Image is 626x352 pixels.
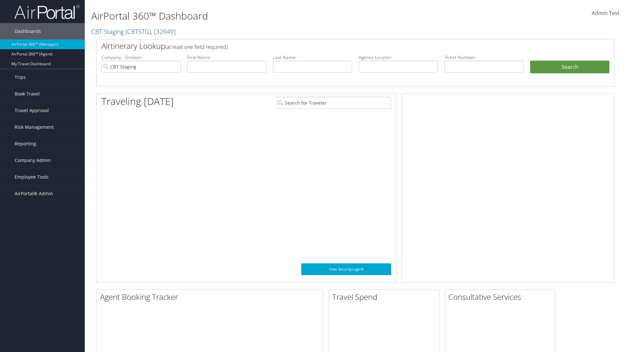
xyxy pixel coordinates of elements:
h1: Traveling [DATE] [101,95,174,108]
h2: Agent Booking Tracker [100,291,323,302]
label: Agency Locator: [359,54,438,61]
label: First Name: [187,54,266,61]
span: Employee Tools [15,169,49,185]
span: Trips [15,69,26,85]
label: Last Name: [273,54,352,61]
h2: Airtinerary Lookup [101,40,566,51]
h1: AirPortal 360™ Dashboard [91,9,443,23]
span: Risk Management [15,119,54,135]
h2: Travel Spend [332,291,439,302]
span: AirPortal® Admin [15,185,53,202]
label: Company - Division: [101,54,181,61]
span: (at least one field required) [165,43,228,51]
span: , [ 32649 ] [151,27,176,36]
span: Company Admin [15,152,51,169]
span: Travel Approval [15,102,49,119]
a: CBT Staging [91,27,176,36]
span: Admin Test [592,9,619,17]
span: ( CBTSTG ) [126,27,151,36]
label: Ticket Number: [444,54,524,61]
h2: Consultative Services [448,291,555,302]
img: airportal-logo.png [14,4,80,20]
button: Search [530,61,609,74]
span: Book Travel [15,86,40,102]
span: Dashboards [15,23,41,39]
span: Reporting [15,136,36,152]
input: Search for Traveler [276,97,391,109]
a: View SecurityLogic® [301,263,391,275]
a: Admin Test [592,3,619,23]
